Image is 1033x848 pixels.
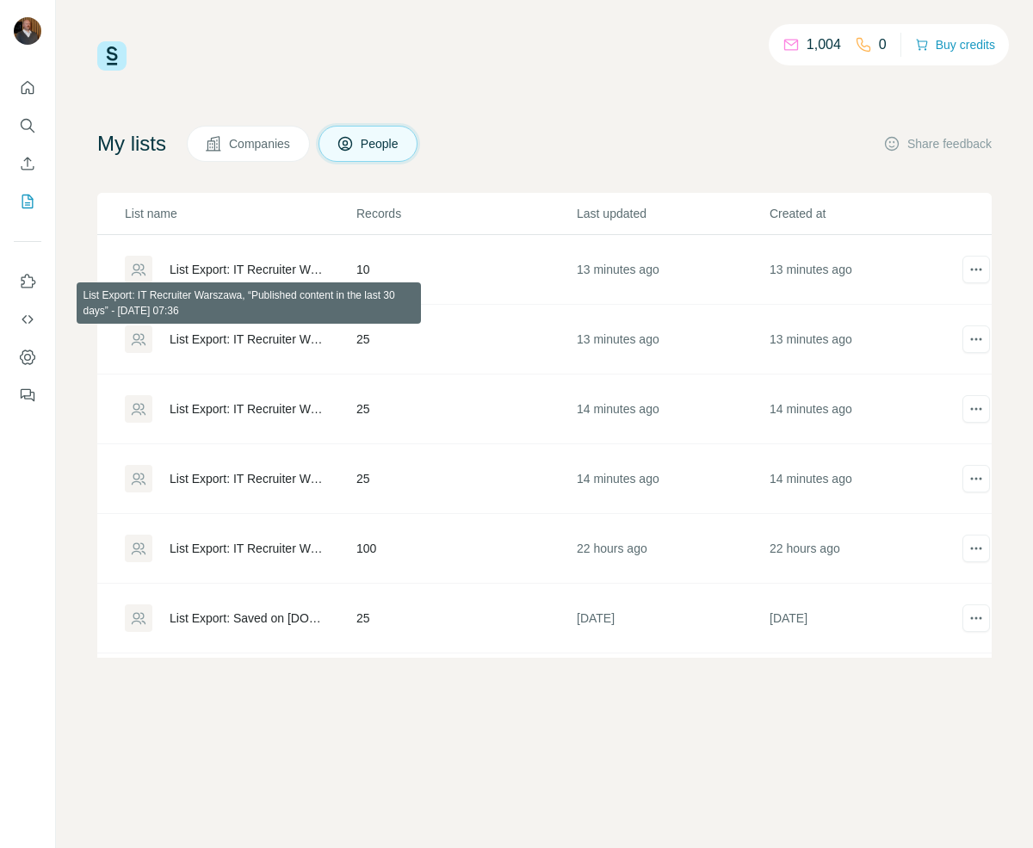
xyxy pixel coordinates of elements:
[14,380,41,411] button: Feedback
[361,135,400,152] span: People
[14,304,41,335] button: Use Surfe API
[769,444,962,514] td: 14 minutes ago
[356,235,576,305] td: 10
[576,444,769,514] td: 14 minutes ago
[170,400,327,418] div: List Export: IT Recruiter Warszawa, “Published content in the last 30 days” - [DATE] 07:36
[170,470,327,487] div: List Export: IT Recruiter Warszawa, “Published content in the last 30 days” - [DATE] 07:35
[14,110,41,141] button: Search
[14,72,41,103] button: Quick start
[770,205,961,222] p: Created at
[879,34,887,55] p: 0
[14,186,41,217] button: My lists
[769,514,962,584] td: 22 hours ago
[962,395,990,423] button: actions
[769,235,962,305] td: 13 minutes ago
[97,130,166,158] h4: My lists
[962,604,990,632] button: actions
[356,205,575,222] p: Records
[576,514,769,584] td: 22 hours ago
[14,17,41,45] img: Avatar
[356,584,576,653] td: 25
[576,584,769,653] td: [DATE]
[577,205,768,222] p: Last updated
[97,41,127,71] img: Surfe Logo
[356,514,576,584] td: 100
[769,374,962,444] td: 14 minutes ago
[576,305,769,374] td: 13 minutes ago
[14,266,41,297] button: Use Surfe on LinkedIn
[807,34,841,55] p: 1,004
[576,235,769,305] td: 13 minutes ago
[14,148,41,179] button: Enrich CSV
[769,305,962,374] td: 13 minutes ago
[125,205,355,222] p: List name
[962,325,990,353] button: actions
[769,584,962,653] td: [DATE]
[356,305,576,374] td: 25
[229,135,292,152] span: Companies
[170,331,327,348] div: List Export: IT Recruiter Warszawa, “Published content in the last 30 days” - [DATE] 07:36
[356,374,576,444] td: 25
[962,256,990,283] button: actions
[170,261,327,278] div: List Export: IT Recruiter Warszawa, “Published content in the last 30 days” - [DATE] 07:37
[356,653,576,723] td: 25
[170,540,327,557] div: List Export: IT Recruiter Warszawa, “Published content in the last 30 days” - [DATE] 09:55
[14,342,41,373] button: Dashboard
[576,653,769,723] td: [DATE]
[576,374,769,444] td: 14 minutes ago
[356,444,576,514] td: 25
[769,653,962,723] td: [DATE]
[883,135,992,152] button: Share feedback
[170,610,327,627] div: List Export: Saved on [DOMAIN_NAME] - [DATE] 08:36
[915,33,995,57] button: Buy credits
[962,535,990,562] button: actions
[962,465,990,492] button: actions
